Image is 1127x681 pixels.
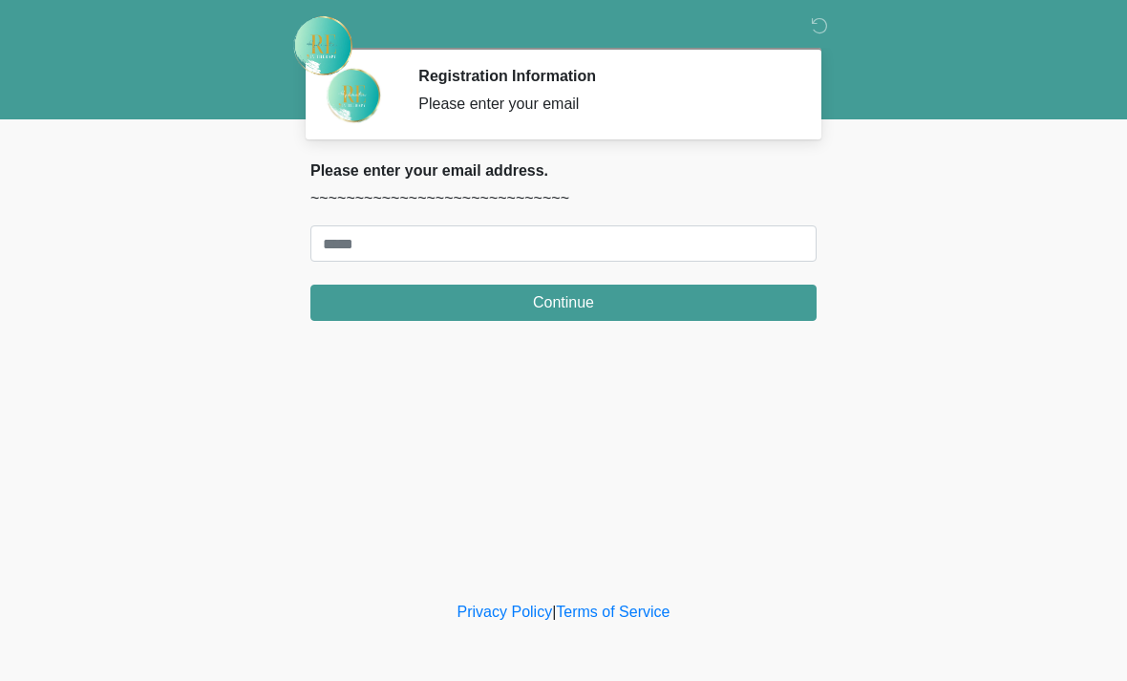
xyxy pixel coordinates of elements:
[310,161,817,180] h2: Please enter your email address.
[418,93,788,116] div: Please enter your email
[310,187,817,210] p: ~~~~~~~~~~~~~~~~~~~~~~~~~~~~~
[556,604,670,620] a: Terms of Service
[552,604,556,620] a: |
[325,67,382,124] img: Agent Avatar
[457,604,553,620] a: Privacy Policy
[310,285,817,321] button: Continue
[291,14,354,77] img: Rehydrate Aesthetics & Wellness Logo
